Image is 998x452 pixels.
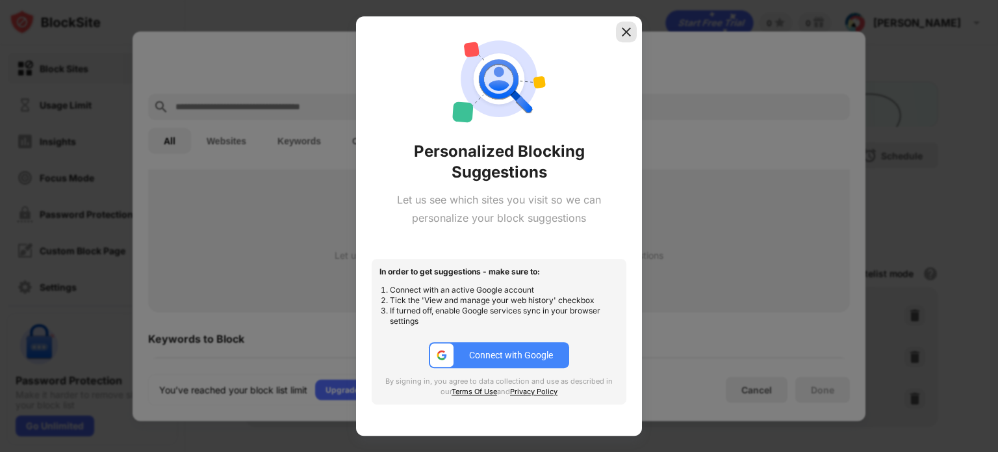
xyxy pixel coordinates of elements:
a: Terms Of Use [452,387,497,396]
div: Connect with Google [469,350,553,360]
a: Privacy Policy [510,387,557,396]
li: If turned off, enable Google services sync in your browser settings [390,306,619,326]
span: and [497,387,510,396]
button: google-icConnect with Google [429,342,569,368]
span: By signing in, you agree to data collection and use as described in our [385,377,613,396]
li: Connect with an active Google account [390,285,619,295]
img: google-ic [436,349,448,361]
li: Tick the 'View and manage your web history' checkbox [390,295,619,306]
img: personal-suggestions.svg [452,32,546,126]
div: Let us see which sites you visit so we can personalize your block suggestions [372,191,626,228]
div: In order to get suggestions - make sure to: [379,267,619,277]
div: Personalized Blocking Suggestions [372,141,626,183]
